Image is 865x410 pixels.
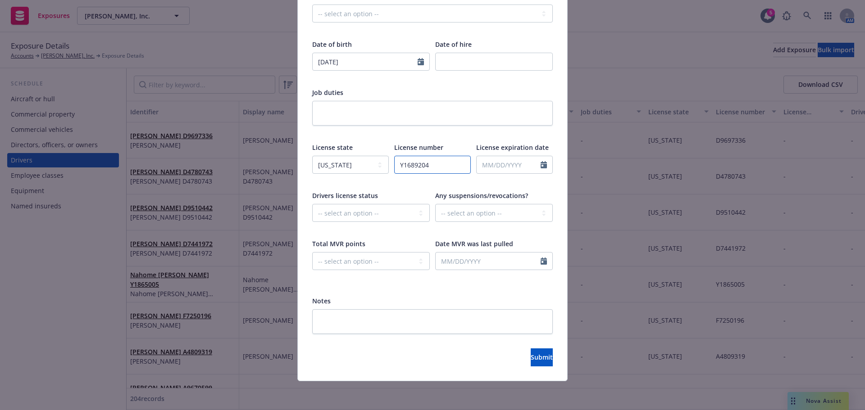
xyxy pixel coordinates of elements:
[312,297,331,305] span: Notes
[541,161,547,168] svg: Calendar
[435,239,513,248] span: Date MVR was last pulled
[541,257,547,265] svg: Calendar
[312,239,365,248] span: Total MVR points
[394,143,443,152] span: License number
[435,191,528,200] span: Any suspensions/revocations?
[477,156,541,173] input: MM/DD/YYYY
[435,40,472,49] span: Date of hire
[313,53,418,70] input: MM/DD/YYYY
[418,58,424,65] svg: Calendar
[312,40,352,49] span: Date of birth
[312,88,343,97] span: Job duties
[531,348,553,366] button: Submit
[312,191,378,200] span: Drivers license status
[312,143,353,152] span: License state
[531,353,553,361] span: Submit
[436,252,541,270] input: MM/DD/YYYY
[476,143,549,152] span: License expiration date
